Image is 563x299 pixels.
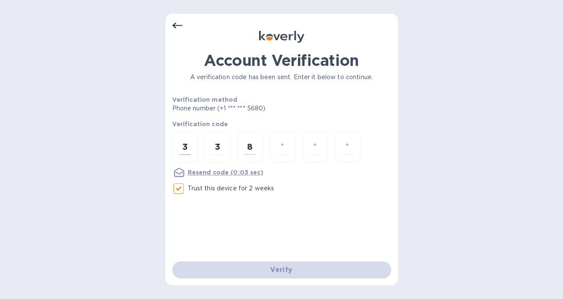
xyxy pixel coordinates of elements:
[172,96,238,103] b: Verification method
[172,104,331,113] p: Phone number (+1 *** *** 5680)
[188,184,274,193] p: Trust this device for 2 weeks
[172,120,391,128] p: Verification code
[172,51,391,69] h1: Account Verification
[172,73,391,82] p: A verification code has been sent. Enter it below to continue.
[188,169,263,176] u: Resend code (0:03 sec)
